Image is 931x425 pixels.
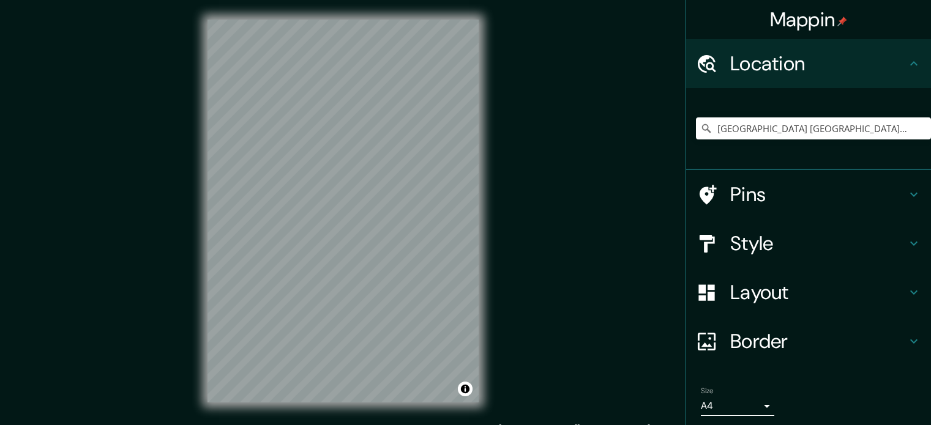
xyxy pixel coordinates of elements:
h4: Style [730,231,907,256]
div: Style [686,219,931,268]
div: Border [686,317,931,366]
div: Layout [686,268,931,317]
input: Pick your city or area [696,117,931,139]
h4: Location [730,51,907,76]
label: Size [701,386,714,396]
div: Pins [686,170,931,219]
img: pin-icon.png [837,17,847,26]
h4: Border [730,329,907,353]
h4: Layout [730,280,907,305]
button: Toggle attribution [458,382,473,396]
canvas: Map [208,20,479,402]
div: A4 [701,396,774,416]
h4: Mappin [770,7,848,32]
div: Location [686,39,931,88]
h4: Pins [730,182,907,207]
